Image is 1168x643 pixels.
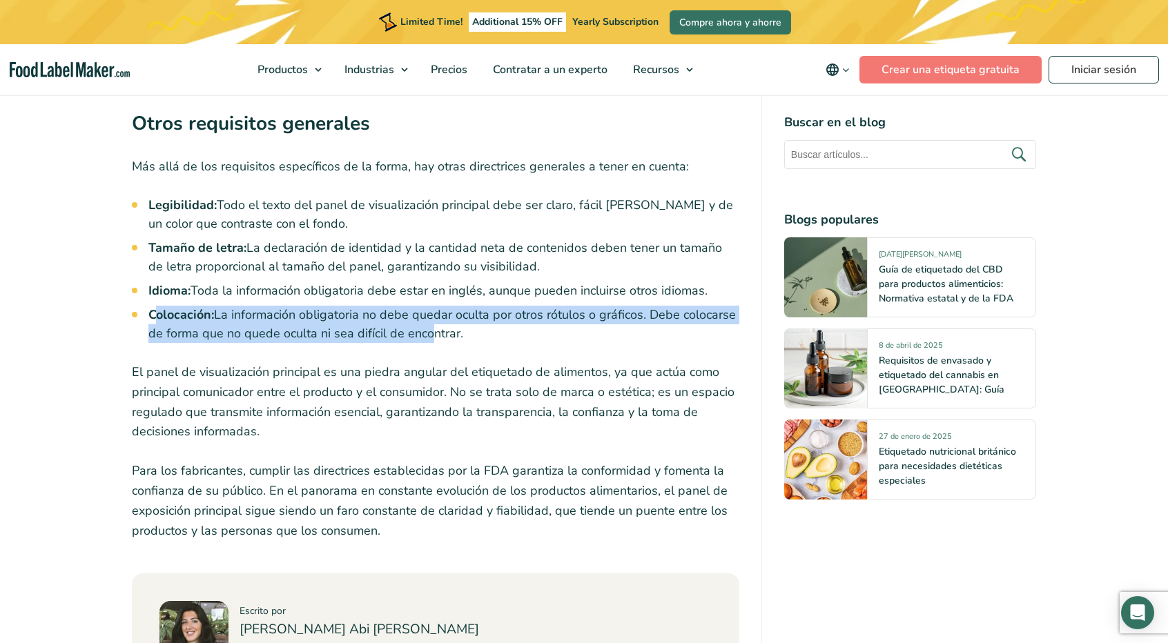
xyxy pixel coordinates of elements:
a: Compre ahora y ahorre [670,10,791,34]
a: Etiquetado nutricional británico para necesidades dietéticas especiales [879,445,1016,487]
input: Buscar artículos... [784,140,1036,169]
span: Escrito por [240,604,286,617]
a: Crear una etiqueta gratuita [859,56,1042,83]
span: 8 de abril de 2025 [879,340,943,356]
a: Recursos [621,44,700,95]
a: Productos [245,44,329,95]
span: Precios [427,62,469,77]
h4: Blogs populares [784,210,1036,229]
span: [DATE][PERSON_NAME] [879,249,962,265]
span: Productos [253,62,309,77]
li: Todo el texto del panel de visualización principal debe ser claro, fácil [PERSON_NAME] y de un co... [148,196,739,233]
a: Industrias [332,44,415,95]
a: Iniciar sesión [1049,56,1159,83]
span: 27 de enero de 2025 [879,431,952,447]
p: Más allá de los requisitos específicos de la forma, hay otras directrices generales a tener en cu... [132,157,739,177]
strong: Idioma: [148,282,191,299]
strong: Colocación: [148,306,214,323]
span: Additional 15% OFF [469,12,566,32]
a: Requisitos de envasado y etiquetado del cannabis en [GEOGRAPHIC_DATA]: Guía [879,354,1004,396]
p: Para los fabricantes, cumplir las directrices establecidas por la FDA garantiza la conformidad y ... [132,461,739,540]
a: Guía de etiquetado del CBD para productos alimenticios: Normativa estatal y de la FDA [879,263,1013,305]
div: Open Intercom Messenger [1121,596,1154,629]
strong: Legibilidad: [148,197,217,213]
strong: Tamaño de letra: [148,239,246,256]
h4: [PERSON_NAME] Abi [PERSON_NAME] [240,620,712,640]
span: Industrias [340,62,396,77]
span: Limited Time! [400,15,463,28]
li: Toda la información obligatoria debe estar en inglés, aunque pueden incluirse otros idiomas. [148,281,739,300]
p: El panel de visualización principal es una piedra angular del etiquetado de alimentos, ya que act... [132,362,739,442]
strong: Otros requisitos generales [132,110,370,137]
span: Yearly Subscription [572,15,659,28]
li: La declaración de identidad y la cantidad neta de contenidos deben tener un tamaño de letra propo... [148,239,739,276]
span: Recursos [629,62,681,77]
span: Contratar a un experto [489,62,609,77]
li: La información obligatoria no debe quedar oculta por otros rótulos o gráficos. Debe colocarse de ... [148,306,739,343]
a: Contratar a un experto [480,44,617,95]
a: Precios [418,44,477,95]
h4: Buscar en el blog [784,113,1036,132]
